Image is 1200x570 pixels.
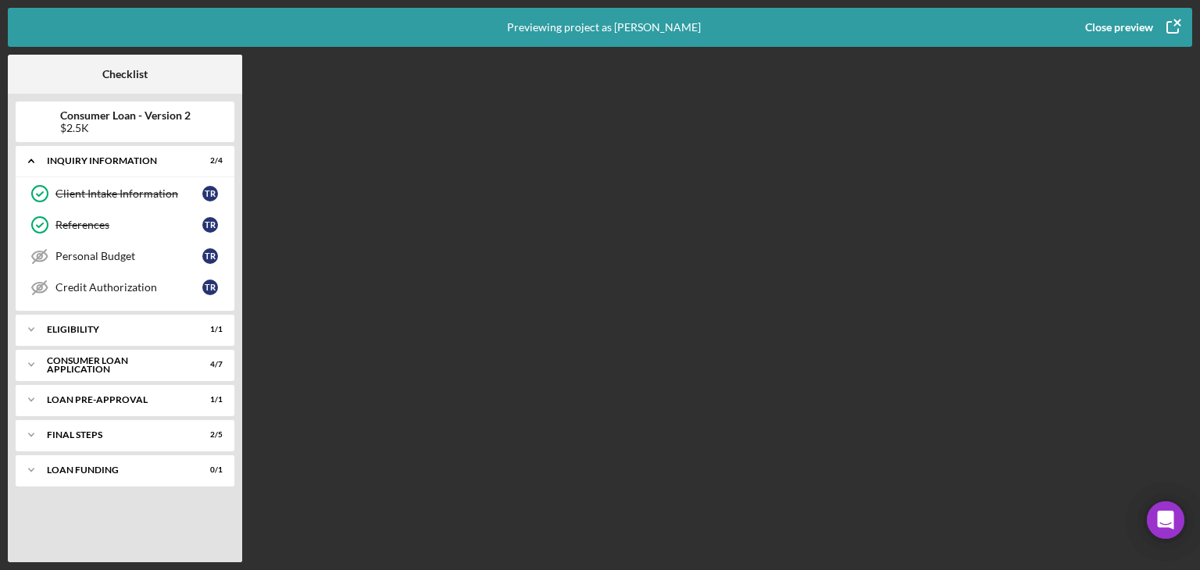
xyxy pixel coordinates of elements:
div: 2 / 5 [195,430,223,440]
div: 2 / 4 [195,156,223,166]
div: FINAL STEPS [47,430,184,440]
div: 1 / 1 [195,395,223,404]
div: t r [202,248,218,264]
div: t r [202,217,218,233]
div: 0 / 1 [195,465,223,475]
div: $2.5K [60,122,191,134]
div: References [55,219,202,231]
div: Credit Authorization [55,281,202,294]
div: 4 / 7 [195,360,223,369]
div: Client Intake Information [55,187,202,200]
div: Inquiry Information [47,156,184,166]
div: Eligibility [47,325,184,334]
button: Close preview [1070,12,1192,43]
b: Checklist [102,68,148,80]
div: 1 / 1 [195,325,223,334]
div: Loan Pre-Approval [47,395,184,404]
div: Consumer Loan Application [47,356,184,374]
div: t r [202,186,218,201]
div: Open Intercom Messenger [1147,501,1184,539]
div: t r [202,280,218,295]
div: Loan Funding [47,465,184,475]
div: Previewing project as [PERSON_NAME] [507,8,701,47]
div: Personal Budget [55,250,202,262]
b: Consumer Loan - Version 2 [60,109,191,122]
div: Close preview [1085,12,1153,43]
